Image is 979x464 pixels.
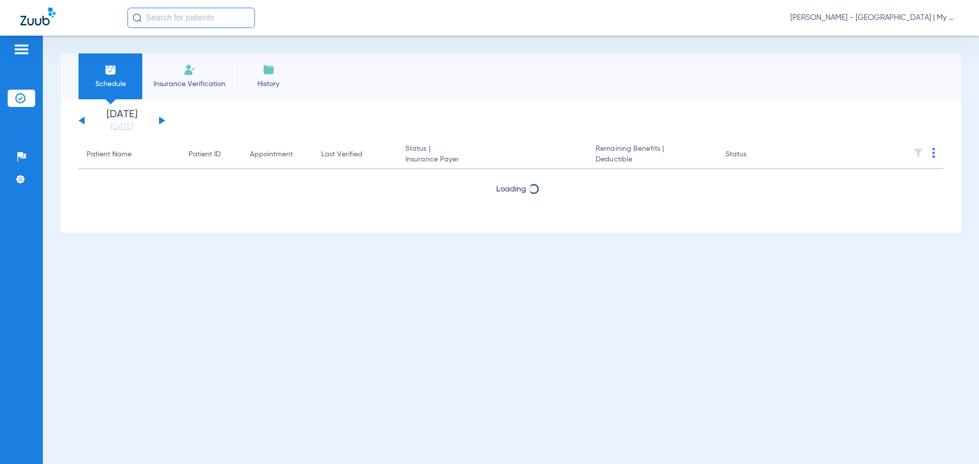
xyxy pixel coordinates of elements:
[91,122,152,132] a: [DATE]
[184,64,196,76] img: Manual Insurance Verification
[91,110,152,132] li: [DATE]
[496,185,526,194] span: Loading
[405,154,579,165] span: Insurance Payer
[321,149,363,160] div: Last Verified
[397,141,587,169] th: Status |
[321,149,389,160] div: Last Verified
[790,13,959,23] span: [PERSON_NAME] - [GEOGRAPHIC_DATA] | My Community Dental Centers
[717,141,786,169] th: Status
[150,79,229,89] span: Insurance Verification
[20,8,56,25] img: Zuub Logo
[250,149,293,160] div: Appointment
[133,13,142,22] img: Search Icon
[127,8,255,28] input: Search for patients
[587,141,717,169] th: Remaining Benefits |
[913,148,923,158] img: filter.svg
[105,64,117,76] img: Schedule
[263,64,275,76] img: History
[244,79,293,89] span: History
[932,148,935,158] img: group-dot-blue.svg
[189,149,221,160] div: Patient ID
[86,79,135,89] span: Schedule
[596,154,709,165] span: Deductible
[13,43,30,56] img: hamburger-icon
[87,149,172,160] div: Patient Name
[250,149,305,160] div: Appointment
[189,149,234,160] div: Patient ID
[87,149,132,160] div: Patient Name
